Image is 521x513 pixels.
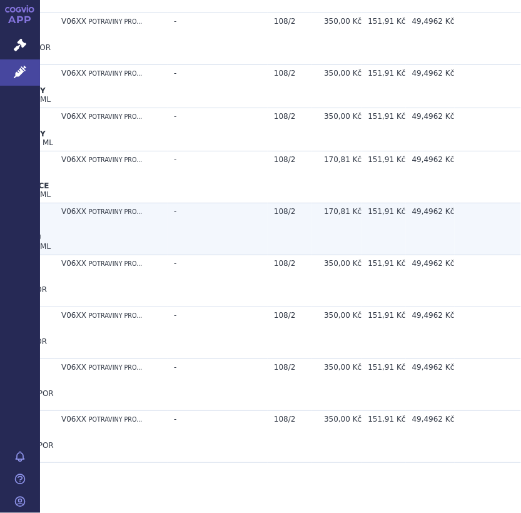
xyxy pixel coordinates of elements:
td: 350,00 Kč [312,307,362,359]
span: POTRAVINY PRO... [89,18,143,25]
span: 108/2 [274,415,296,424]
td: 170,81 Kč [312,151,362,203]
span: POTRAVINY PRO... [89,260,143,267]
span: POTRAVINY PRO... [89,70,143,77]
td: - [168,65,268,108]
span: V06XX [61,155,86,164]
td: 151,91 Kč [362,108,405,151]
span: POTRAVINY PRO... [89,312,143,319]
td: - [168,203,268,255]
td: 151,91 Kč [362,151,405,203]
span: V06XX [61,259,86,268]
td: 49,4962 Kč [406,65,455,108]
td: 170,81 Kč [312,203,362,255]
td: - [168,13,268,65]
td: 49,4962 Kč [406,108,455,151]
td: 350,00 Kč [312,255,362,307]
td: 49,4962 Kč [406,359,455,411]
span: 108/2 [274,69,296,78]
span: V06XX [61,112,86,121]
span: V06XX [61,311,86,320]
td: - [168,255,268,307]
span: V06XX [61,207,86,216]
span: POTRAVINY PRO... [89,208,143,215]
td: 49,4962 Kč [406,203,455,255]
td: - [168,359,268,411]
td: 49,4962 Kč [406,151,455,203]
td: 151,91 Kč [362,203,405,255]
td: 151,91 Kč [362,13,405,65]
span: V06XX [61,69,86,78]
td: 151,91 Kč [362,411,405,463]
span: 108/2 [274,112,296,121]
td: 151,91 Kč [362,65,405,108]
td: - [168,108,268,151]
span: POTRAVINY PRO... [89,364,143,371]
span: 108/2 [274,155,296,164]
td: 151,91 Kč [362,307,405,359]
td: 350,00 Kč [312,359,362,411]
span: POTRAVINY PRO... [89,113,143,120]
span: V06XX [61,17,86,26]
td: 49,4962 Kč [406,13,455,65]
td: 151,91 Kč [362,255,405,307]
td: 49,4962 Kč [406,307,455,359]
td: - [168,411,268,463]
td: - [168,151,268,203]
span: POTRAVINY PRO... [89,156,143,163]
span: 108/2 [274,363,296,372]
span: 108/2 [274,207,296,216]
td: 49,4962 Kč [406,255,455,307]
span: V06XX [61,363,86,372]
span: V06XX [61,415,86,424]
td: 350,00 Kč [312,13,362,65]
span: 108/2 [274,311,296,320]
td: 49,4962 Kč [406,411,455,463]
td: 350,00 Kč [312,108,362,151]
td: 350,00 Kč [312,65,362,108]
span: 108/2 [274,259,296,268]
td: 350,00 Kč [312,411,362,463]
span: POTRAVINY PRO... [89,416,143,423]
td: 151,91 Kč [362,359,405,411]
span: 108/2 [274,17,296,26]
td: - [168,307,268,359]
